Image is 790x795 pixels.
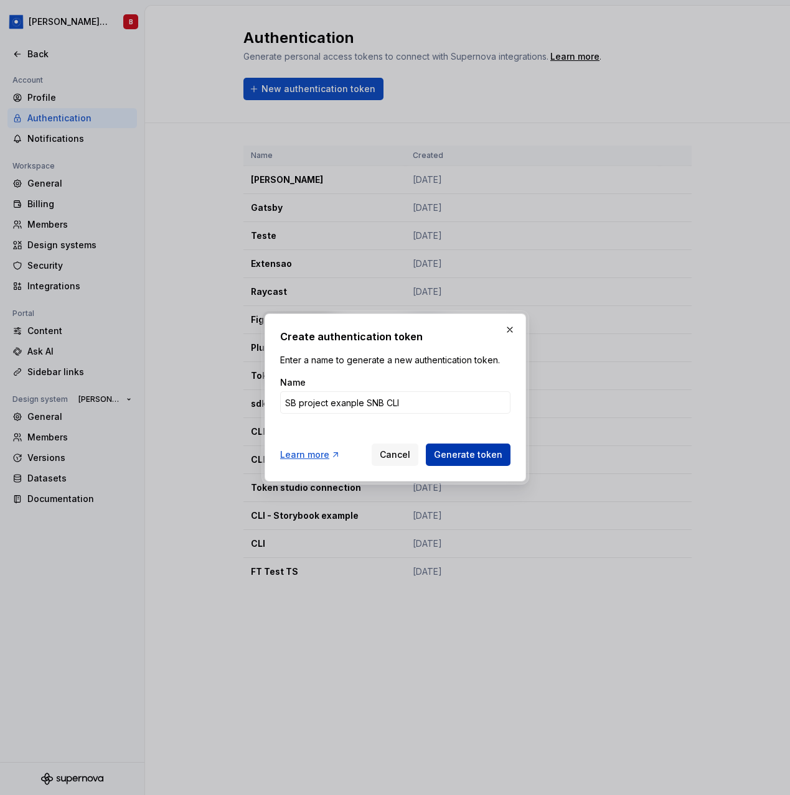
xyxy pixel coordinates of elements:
[280,449,341,461] a: Learn more
[280,376,306,389] label: Name
[434,449,502,461] span: Generate token
[280,329,510,344] h2: Create authentication token
[280,354,510,366] p: Enter a name to generate a new authentication token.
[426,444,510,466] button: Generate token
[372,444,418,466] button: Cancel
[380,449,410,461] span: Cancel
